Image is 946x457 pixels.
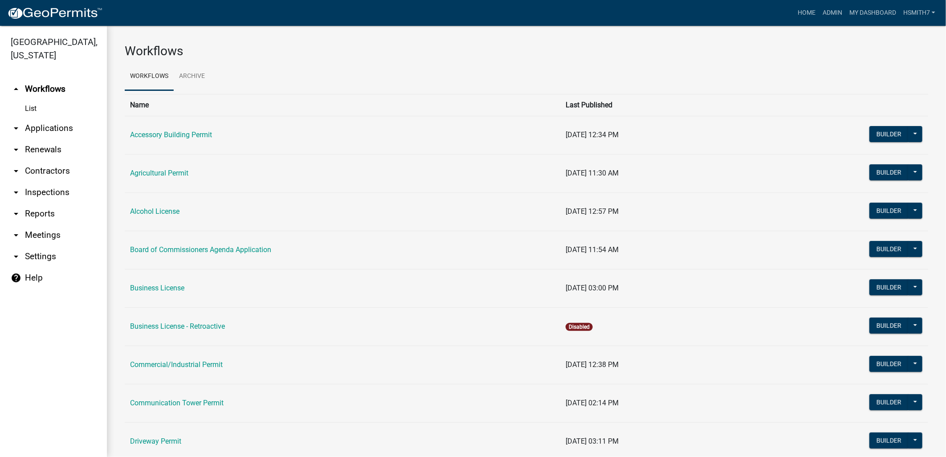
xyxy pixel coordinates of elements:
[869,356,909,372] button: Builder
[869,394,909,410] button: Builder
[130,360,223,369] a: Commercial/Industrial Permit
[794,4,819,21] a: Home
[11,230,21,241] i: arrow_drop_down
[566,284,619,292] span: [DATE] 03:00 PM
[560,94,743,116] th: Last Published
[566,207,619,216] span: [DATE] 12:57 PM
[11,166,21,176] i: arrow_drop_down
[869,203,909,219] button: Builder
[130,399,224,407] a: Communication Tower Permit
[846,4,900,21] a: My Dashboard
[566,437,619,445] span: [DATE] 03:11 PM
[130,169,188,177] a: Agricultural Permit
[869,126,909,142] button: Builder
[130,207,179,216] a: Alcohol License
[11,123,21,134] i: arrow_drop_down
[11,84,21,94] i: arrow_drop_up
[130,131,212,139] a: Accessory Building Permit
[11,251,21,262] i: arrow_drop_down
[130,437,181,445] a: Driveway Permit
[125,62,174,91] a: Workflows
[130,322,225,331] a: Business License - Retroactive
[566,169,619,177] span: [DATE] 11:30 AM
[11,273,21,283] i: help
[900,4,939,21] a: hsmith7
[11,187,21,198] i: arrow_drop_down
[566,323,593,331] span: Disabled
[869,164,909,180] button: Builder
[174,62,210,91] a: Archive
[125,94,560,116] th: Name
[566,399,619,407] span: [DATE] 02:14 PM
[11,208,21,219] i: arrow_drop_down
[11,144,21,155] i: arrow_drop_down
[819,4,846,21] a: Admin
[130,245,271,254] a: Board of Commissioners Agenda Application
[130,284,184,292] a: Business License
[566,131,619,139] span: [DATE] 12:34 PM
[125,44,928,59] h3: Workflows
[566,360,619,369] span: [DATE] 12:38 PM
[869,241,909,257] button: Builder
[869,318,909,334] button: Builder
[566,245,619,254] span: [DATE] 11:54 AM
[869,279,909,295] button: Builder
[869,433,909,449] button: Builder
